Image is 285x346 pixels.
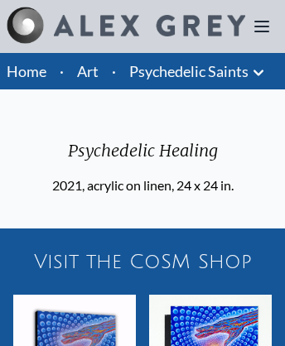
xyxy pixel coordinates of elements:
[52,139,234,175] div: Psychedelic Healing
[129,60,249,83] a: Psychedelic Saints
[52,175,234,195] div: 2021, acrylic on linen, 24 x 24 in.
[105,53,123,89] li: ·
[77,60,99,83] a: Art
[53,53,70,89] li: ·
[7,62,46,80] a: Home
[7,235,278,288] a: Visit the CoSM Shop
